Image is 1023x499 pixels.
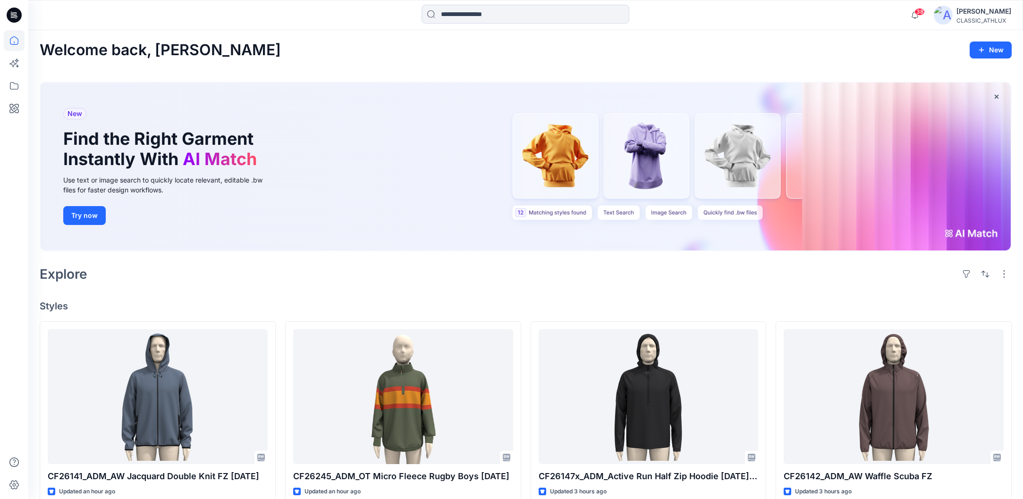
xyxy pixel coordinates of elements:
[63,206,106,225] button: Try now
[40,300,1012,312] h4: Styles
[784,470,1004,483] p: CF26142_ADM_AW Waffle Scuba FZ
[539,470,759,483] p: CF26147x_ADM_Active Run Half Zip Hoodie [DATE] (1)
[63,129,262,169] h1: Find the Right Garment Instantly With
[293,470,513,483] p: CF26245_ADM_OT Micro Fleece Rugby Boys [DATE]
[539,329,759,464] a: CF26147x_ADM_Active Run Half Zip Hoodie 30SEP25 (1)
[934,6,953,25] img: avatar
[914,8,925,16] span: 38
[970,42,1012,58] button: New
[795,487,852,497] p: Updated 3 hours ago
[63,175,276,195] div: Use text or image search to quickly locate relevant, editable .bw files for faster design workflows.
[956,6,1011,17] div: [PERSON_NAME]
[784,329,1004,464] a: CF26142_ADM_AW Waffle Scuba FZ
[48,470,268,483] p: CF26141_ADM_AW Jacquard Double Knit FZ [DATE]
[40,266,87,282] h2: Explore
[956,17,1011,24] div: CLASSIC_ATHLUX
[183,149,257,169] span: AI Match
[304,487,361,497] p: Updated an hour ago
[293,329,513,464] a: CF26245_ADM_OT Micro Fleece Rugby Boys 30SEP25
[59,487,115,497] p: Updated an hour ago
[550,487,607,497] p: Updated 3 hours ago
[40,42,281,59] h2: Welcome back, [PERSON_NAME]
[48,329,268,464] a: CF26141_ADM_AW Jacquard Double Knit FZ 29SEP25
[68,108,82,119] span: New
